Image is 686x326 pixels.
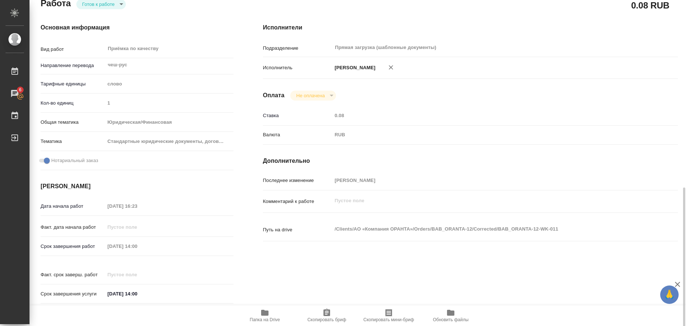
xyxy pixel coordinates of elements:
span: Скопировать мини-бриф [363,317,414,322]
button: Готов к работе [80,1,117,7]
h4: Оплата [263,91,285,100]
h4: Дополнительно [263,157,678,165]
p: Комментарий к работе [263,198,332,205]
p: Последнее изменение [263,177,332,184]
input: Пустое поле [105,201,169,211]
p: Срок завершения работ [41,243,105,250]
input: Пустое поле [105,269,169,280]
span: Обновить файлы [433,317,469,322]
div: Юридическая/Финансовая [105,116,233,129]
button: Скопировать бриф [296,305,358,326]
input: Пустое поле [105,222,169,232]
a: 6 [2,84,28,103]
input: Пустое поле [105,241,169,252]
p: Факт. дата начала работ [41,224,105,231]
div: Готов к работе [290,91,336,101]
p: Общая тематика [41,119,105,126]
p: Вид работ [41,46,105,53]
p: Кол-во единиц [41,99,105,107]
input: ✎ Введи что-нибудь [105,288,169,299]
p: Подразделение [263,45,332,52]
button: 🙏 [660,285,679,304]
p: [PERSON_NAME] [332,64,375,71]
p: Дата начала работ [41,203,105,210]
span: Скопировать бриф [307,317,346,322]
input: Пустое поле [332,175,643,186]
p: Исполнитель [263,64,332,71]
h4: [PERSON_NAME] [41,182,233,191]
button: Не оплачена [294,92,327,99]
p: Тарифные единицы [41,80,105,88]
div: Стандартные юридические документы, договоры, уставы [105,135,233,148]
div: RUB [332,129,643,141]
input: Пустое поле [332,110,643,121]
button: Скопировать мини-бриф [358,305,420,326]
span: 6 [14,86,26,94]
span: Папка на Drive [250,317,280,322]
textarea: /Clients/АО «Компания ОРАНТА»/Orders/BAB_ORANTA-12/Corrected/BAB_ORANTA-12-WK-011 [332,223,643,235]
p: Факт. срок заверш. работ [41,271,105,278]
p: Путь на drive [263,226,332,234]
p: Направление перевода [41,62,105,69]
p: Срок завершения услуги [41,290,105,298]
input: Пустое поле [105,98,233,108]
p: Тематика [41,138,105,145]
button: Удалить исполнителя [383,59,399,76]
span: Нотариальный заказ [51,157,98,164]
p: Ставка [263,112,332,119]
div: слово [105,78,233,90]
span: 🙏 [663,287,676,302]
button: Папка на Drive [234,305,296,326]
button: Обновить файлы [420,305,482,326]
p: Валюта [263,131,332,139]
h4: Основная информация [41,23,233,32]
h4: Исполнители [263,23,678,32]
